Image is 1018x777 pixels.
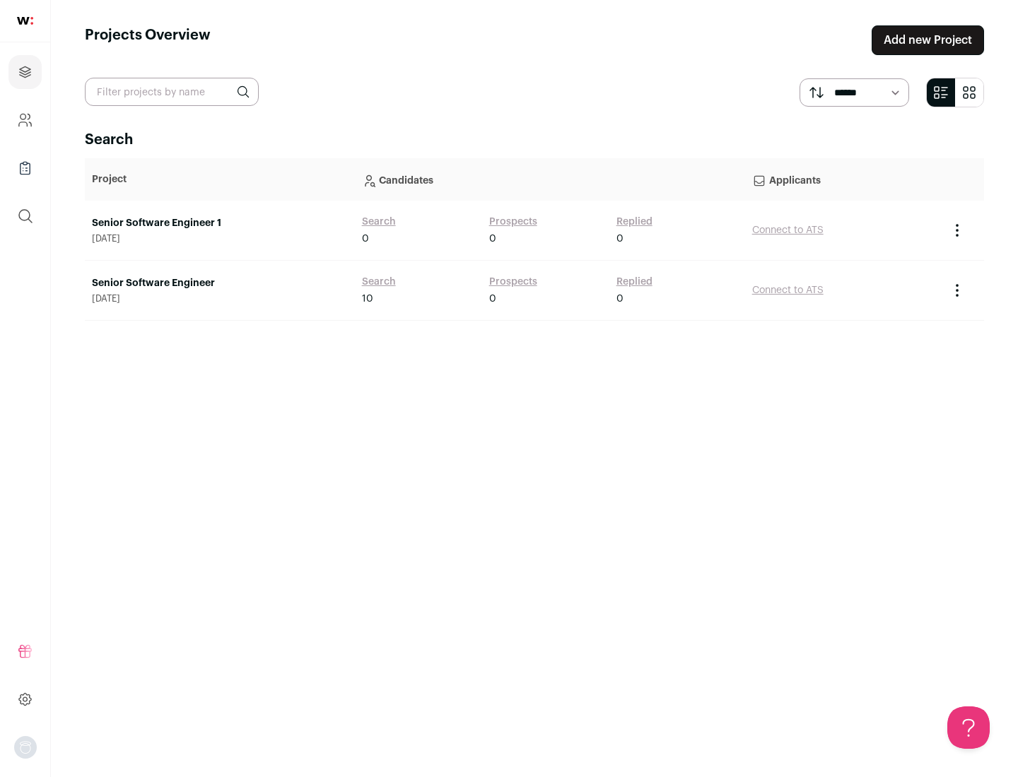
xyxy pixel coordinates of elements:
span: 0 [489,232,496,246]
a: Prospects [489,215,537,229]
a: Senior Software Engineer 1 [92,216,348,230]
p: Applicants [752,165,935,194]
a: Senior Software Engineer [92,276,348,290]
a: Prospects [489,275,537,289]
span: 0 [489,292,496,306]
span: [DATE] [92,293,348,304]
p: Project [92,172,348,186]
h2: Search [85,130,984,150]
span: 0 [362,232,369,246]
a: Add new Project [872,25,984,55]
span: 10 [362,292,373,306]
a: Search [362,215,396,229]
a: Search [362,275,396,289]
button: Project Actions [949,222,966,239]
img: wellfound-shorthand-0d5821cbd27db2630d0214b213865d53afaa358527fdda9d0ea32b1df1b89c2c.svg [17,17,33,25]
span: 0 [616,232,624,246]
a: Replied [616,275,653,289]
iframe: Help Scout Beacon - Open [947,706,990,749]
button: Project Actions [949,282,966,299]
a: Connect to ATS [752,225,824,235]
img: nopic.png [14,736,37,759]
a: Company Lists [8,151,42,185]
a: Replied [616,215,653,229]
button: Open dropdown [14,736,37,759]
p: Candidates [362,165,738,194]
a: Projects [8,55,42,89]
h1: Projects Overview [85,25,211,55]
span: [DATE] [92,233,348,244]
span: 0 [616,292,624,306]
a: Connect to ATS [752,285,824,295]
input: Filter projects by name [85,78,259,106]
a: Company and ATS Settings [8,103,42,137]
